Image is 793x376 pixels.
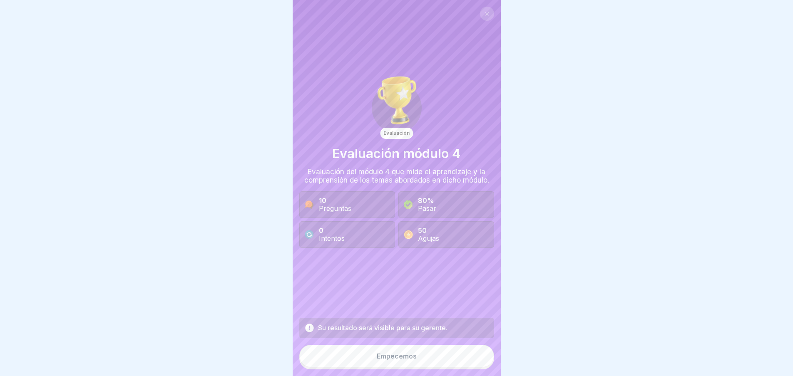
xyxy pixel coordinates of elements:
font: Agujas [418,234,439,242]
font: Evaluación módulo 4 [332,146,461,161]
font: Intentos [319,234,345,242]
font: Su resultado será visible para su gerente. [318,324,447,332]
font: Preguntas [319,204,351,213]
font: Evaluación del módulo 4 que mide el aprendizaje y la comprensión de los temas abordados en dicho ... [304,168,489,184]
font: 80% [418,196,434,205]
font: Pasar [418,204,436,213]
font: 50 [418,226,427,235]
button: Empecemos [299,345,494,367]
font: Evaluación [383,130,410,136]
font: 10 [319,196,326,205]
font: 0 [319,226,323,235]
font: Empecemos [377,352,417,360]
